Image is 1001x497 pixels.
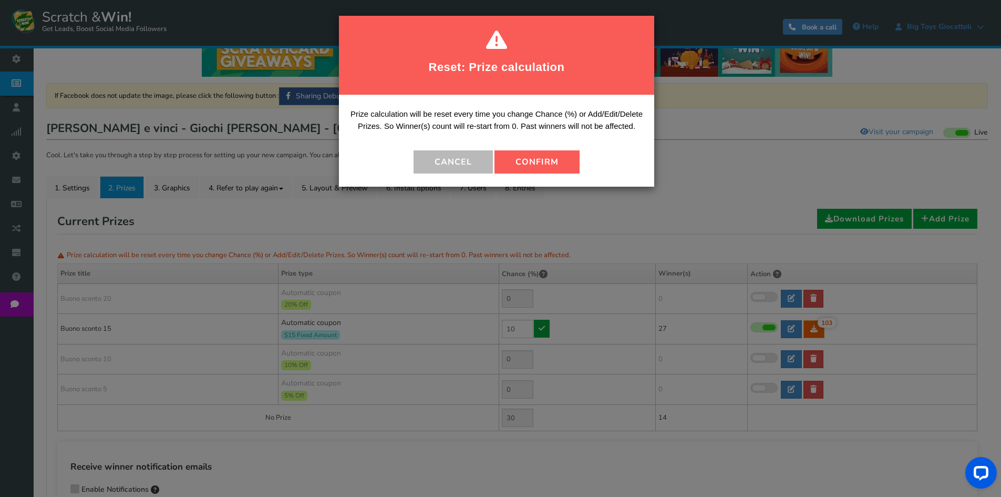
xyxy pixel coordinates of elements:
p: Prize calculation will be reset every time you change Chance (%) or Add/Edit/Delete Prizes. So Wi... [347,108,646,140]
h2: Reset: Prize calculation [352,53,641,82]
button: Confirm [494,150,580,174]
button: Cancel [414,150,493,174]
iframe: LiveChat chat widget [957,453,1001,497]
